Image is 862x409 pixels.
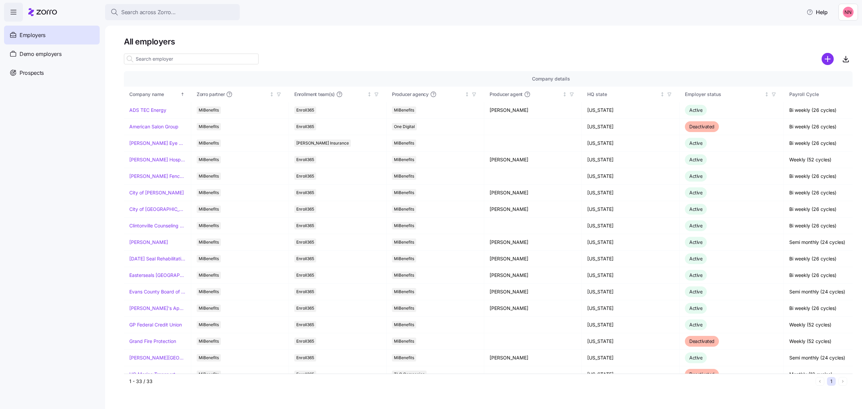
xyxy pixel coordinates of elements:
[394,338,414,345] span: MiBenefits
[129,239,168,246] a: [PERSON_NAME]
[199,156,219,163] span: MiBenefits
[296,222,314,229] span: Enroll365
[296,206,314,213] span: Enroll365
[296,239,314,246] span: Enroll365
[685,91,763,98] div: Employer status
[129,255,186,262] a: [DATE] Seal Rehabilitation Center of [GEOGRAPHIC_DATA]
[367,92,372,97] div: Not sorted
[689,124,715,129] span: Deactivated
[199,172,219,180] span: MiBenefits
[484,251,582,267] td: [PERSON_NAME]
[843,7,854,18] img: 37cb906d10cb440dd1cb011682786431
[689,371,715,377] span: Deactivated
[199,239,219,246] span: MiBenefits
[199,321,219,328] span: MiBenefits
[582,185,679,201] td: [US_STATE]
[689,173,702,179] span: Active
[689,272,702,278] span: Active
[199,371,219,378] span: MiBenefits
[296,139,349,147] span: [PERSON_NAME] Insurance
[587,91,659,98] div: HQ state
[124,36,853,47] h1: All employers
[582,168,679,185] td: [US_STATE]
[199,354,219,361] span: MiBenefits
[394,288,414,295] span: MiBenefits
[199,123,219,130] span: MiBenefits
[296,123,314,130] span: Enroll365
[801,5,833,19] button: Help
[129,288,186,295] a: Evans County Board of Commissioners
[582,350,679,366] td: [US_STATE]
[465,92,469,97] div: Not sorted
[129,173,186,180] a: [PERSON_NAME] Fence Company
[394,189,414,196] span: MiBenefits
[689,107,702,113] span: Active
[582,119,679,135] td: [US_STATE]
[296,288,314,295] span: Enroll365
[394,371,425,378] span: TLC Companies
[689,305,702,311] span: Active
[129,222,186,229] a: Clintonville Counseling and Wellness
[394,321,414,328] span: MiBenefits
[199,255,219,262] span: MiBenefits
[129,140,186,147] a: [PERSON_NAME] Eye Associates
[394,239,414,246] span: MiBenefits
[394,172,414,180] span: MiBenefits
[394,156,414,163] span: MiBenefits
[296,172,314,180] span: Enroll365
[660,92,665,97] div: Not sorted
[129,272,186,279] a: Easterseals [GEOGRAPHIC_DATA] & [GEOGRAPHIC_DATA][US_STATE]
[296,272,314,279] span: Enroll365
[199,272,219,279] span: MiBenefits
[484,284,582,300] td: [PERSON_NAME]
[296,305,314,312] span: Enroll365
[394,255,414,262] span: MiBenefits
[582,87,679,102] th: HQ stateNot sorted
[392,91,429,98] span: Producer agency
[129,305,186,312] a: [PERSON_NAME]'s Appliance/[PERSON_NAME]'s Academy/Fluid Services
[4,63,100,82] a: Prospects
[689,140,702,146] span: Active
[484,201,582,218] td: [PERSON_NAME]
[129,206,186,213] a: City of [GEOGRAPHIC_DATA]
[20,69,44,77] span: Prospects
[484,350,582,366] td: [PERSON_NAME]
[582,267,679,284] td: [US_STATE]
[4,44,100,63] a: Demo employers
[199,338,219,345] span: MiBenefits
[394,206,414,213] span: MiBenefits
[394,305,414,312] span: MiBenefits
[484,234,582,251] td: [PERSON_NAME]
[199,288,219,295] span: MiBenefits
[4,26,100,44] a: Employers
[199,305,219,312] span: MiBenefits
[582,201,679,218] td: [US_STATE]
[129,156,186,163] a: [PERSON_NAME] Hospitality
[562,92,567,97] div: Not sorted
[490,91,523,98] span: Producer agent
[689,289,702,294] span: Active
[679,87,784,102] th: Employer statusNot sorted
[582,284,679,300] td: [US_STATE]
[582,317,679,333] td: [US_STATE]
[838,377,847,386] button: Next page
[816,377,824,386] button: Previous page
[199,222,219,229] span: MiBenefits
[199,106,219,114] span: MiBenefits
[484,267,582,284] td: [PERSON_NAME]
[296,321,314,328] span: Enroll365
[124,87,191,102] th: Company nameSorted ascending
[129,123,178,130] a: American Salon Group
[387,87,484,102] th: Producer agencyNot sorted
[129,354,186,361] a: [PERSON_NAME][GEOGRAPHIC_DATA][DEMOGRAPHIC_DATA]
[394,123,415,130] span: One Digital
[484,185,582,201] td: [PERSON_NAME]
[296,189,314,196] span: Enroll365
[20,50,62,58] span: Demo employers
[199,189,219,196] span: MiBenefits
[764,92,769,97] div: Not sorted
[129,378,813,385] div: 1 - 33 / 33
[296,371,314,378] span: Enroll365
[484,152,582,168] td: [PERSON_NAME]
[269,92,274,97] div: Not sorted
